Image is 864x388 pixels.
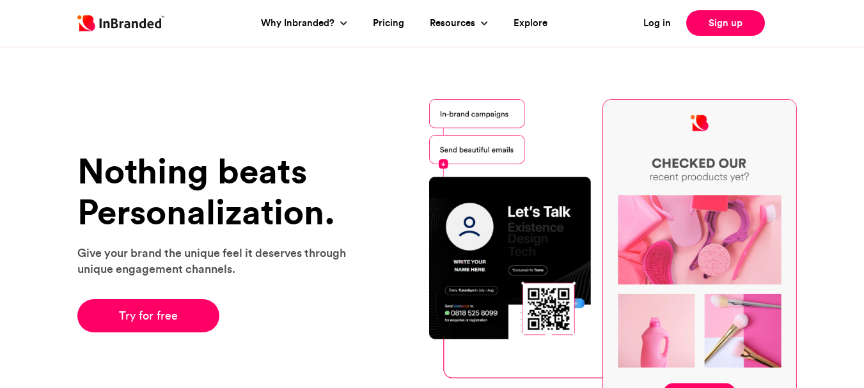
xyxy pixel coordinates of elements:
[514,16,547,31] a: Explore
[686,10,765,36] a: Sign up
[77,299,220,332] a: Try for free
[430,16,478,31] a: Resources
[77,15,164,31] img: Inbranded
[77,245,362,277] p: Give your brand the unique feel it deserves through unique engagement channels.
[643,16,671,31] a: Log in
[77,151,362,232] h1: Nothing beats Personalization.
[373,16,404,31] a: Pricing
[261,16,338,31] a: Why Inbranded?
